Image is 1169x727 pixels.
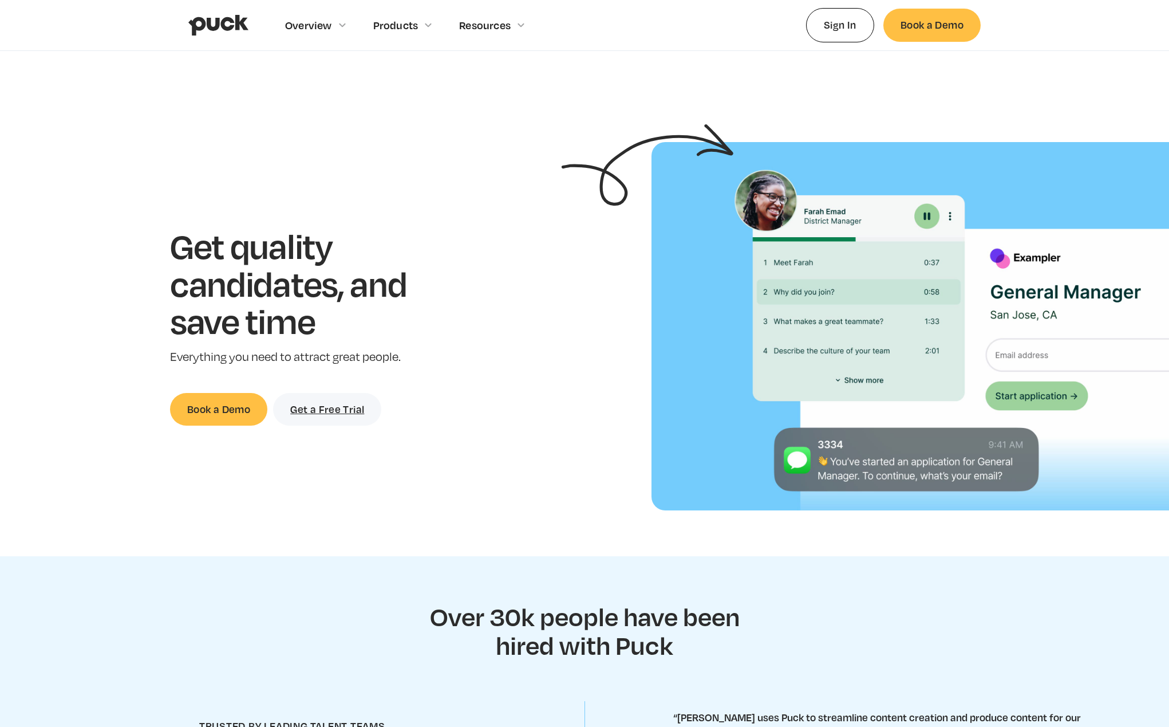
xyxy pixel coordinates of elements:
[170,349,442,366] p: Everything you need to attract great people.
[806,8,874,42] a: Sign In
[416,602,753,659] h2: Over 30k people have been hired with Puck
[273,393,381,426] a: Get a Free Trial
[883,9,981,41] a: Book a Demo
[170,227,442,340] h1: Get quality candidates, and save time
[170,393,267,426] a: Book a Demo
[459,19,511,32] div: Resources
[373,19,418,32] div: Products
[285,19,332,32] div: Overview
